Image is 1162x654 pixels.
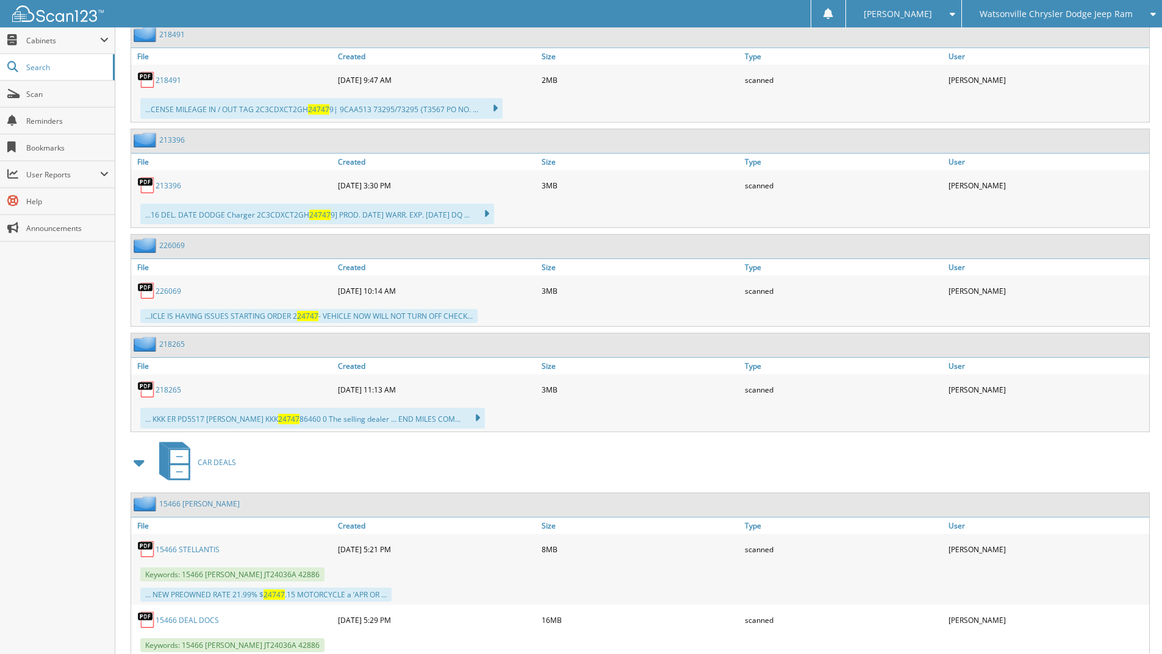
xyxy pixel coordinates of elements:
a: File [131,358,335,374]
div: [PERSON_NAME] [945,608,1149,632]
div: [PERSON_NAME] [945,377,1149,402]
span: Keywords: 15466 [PERSON_NAME] JT24036A 42886 [140,638,325,652]
div: 16MB [539,608,742,632]
div: ...CENSE MILEAGE IN / OUT TAG 2C3CDXCT2GH 9| 9CAA513 73295/73295 {T3567 PO NO. ... [140,98,503,119]
div: 8MB [539,537,742,561]
a: Size [539,517,742,534]
span: Keywords: 15466 [PERSON_NAME] JT24036A 42886 [140,567,325,581]
a: Size [539,48,742,65]
a: User [945,517,1149,534]
div: [PERSON_NAME] [945,279,1149,303]
div: scanned [742,608,945,632]
a: Type [742,48,945,65]
a: 218265 [156,385,181,395]
div: [DATE] 3:30 PM [335,173,539,197]
a: Created [335,154,539,170]
a: 15466 STELLANTIS [156,544,220,555]
a: Created [335,358,539,374]
div: 3MB [539,279,742,303]
a: 226069 [156,286,181,296]
div: [DATE] 5:21 PM [335,537,539,561]
img: PDF.png [137,176,156,194]
div: ...16 DEL. DATE DODGE Charger 2C3CDXCT2GH 9] PROD. DATE] WARR. EXP. [DATE] DQ ... [140,204,494,224]
span: Bookmarks [26,143,109,153]
a: User [945,259,1149,275]
div: ...ICLE IS HAVING ISSUES STARTING ORDER 2 - VEHICLE NOW WILL NOT TURN OFF CHECK... [140,309,478,323]
img: PDF.png [137,71,156,89]
a: User [945,154,1149,170]
div: [PERSON_NAME] [945,173,1149,197]
a: 226069 [159,240,185,251]
span: Search [26,62,107,73]
span: 24747 [264,589,285,600]
img: PDF.png [137,380,156,399]
a: 218491 [156,75,181,85]
div: [DATE] 5:29 PM [335,608,539,632]
div: ... KKK ER PD5S17 [PERSON_NAME] KKK 86460 0 The selling dealer ... END MILES COM... [140,408,485,428]
a: Type [742,259,945,275]
img: PDF.png [137,540,156,558]
img: folder2.png [134,132,159,148]
img: PDF.png [137,611,156,629]
div: [DATE] 11:13 AM [335,377,539,402]
span: Cabinets [26,35,100,46]
span: User Reports [26,169,100,180]
a: Size [539,358,742,374]
div: 2MB [539,68,742,92]
img: PDF.png [137,282,156,300]
div: [DATE] 9:47 AM [335,68,539,92]
a: CAR DEALS [152,438,236,486]
a: Type [742,154,945,170]
a: User [945,48,1149,65]
a: User [945,358,1149,374]
a: File [131,154,335,170]
a: Size [539,154,742,170]
div: 3MB [539,173,742,197]
img: folder2.png [134,27,159,42]
a: File [131,48,335,65]
div: [PERSON_NAME] [945,68,1149,92]
a: Size [539,259,742,275]
div: scanned [742,537,945,561]
a: Created [335,48,539,65]
span: Reminders [26,116,109,126]
a: 218265 [159,339,185,349]
div: ... NEW PREOWNED RATE 21.99% $ .15 MOTORCYCLE a ‘APR OR ... [140,588,392,602]
div: [PERSON_NAME] [945,537,1149,561]
a: 15466 [PERSON_NAME] [159,499,240,509]
div: scanned [742,279,945,303]
a: 213396 [156,180,181,191]
img: folder2.png [134,238,159,253]
span: Help [26,196,109,207]
div: scanned [742,377,945,402]
span: 24747 [308,104,329,115]
a: Created [335,517,539,534]
span: Scan [26,89,109,99]
div: scanned [742,173,945,197]
img: scan123-logo-white.svg [12,5,104,22]
a: File [131,517,335,534]
a: File [131,259,335,275]
a: Type [742,517,945,534]
a: 213396 [159,135,185,145]
a: 15466 DEAL DOCS [156,615,219,625]
span: 24747 [297,311,318,321]
a: Created [335,259,539,275]
a: Type [742,358,945,374]
span: [PERSON_NAME] [864,10,932,18]
div: 3MB [539,377,742,402]
div: [DATE] 10:14 AM [335,279,539,303]
span: CAR DEALS [198,457,236,467]
div: scanned [742,68,945,92]
span: 24747 [278,414,299,424]
img: folder2.png [134,496,159,511]
a: 218491 [159,29,185,40]
span: Watsonville Chrysler Dodge Jeep Ram [980,10,1133,18]
span: 24747 [309,210,331,220]
span: Announcements [26,223,109,233]
iframe: Chat Widget [1101,595,1162,654]
img: folder2.png [134,336,159,352]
